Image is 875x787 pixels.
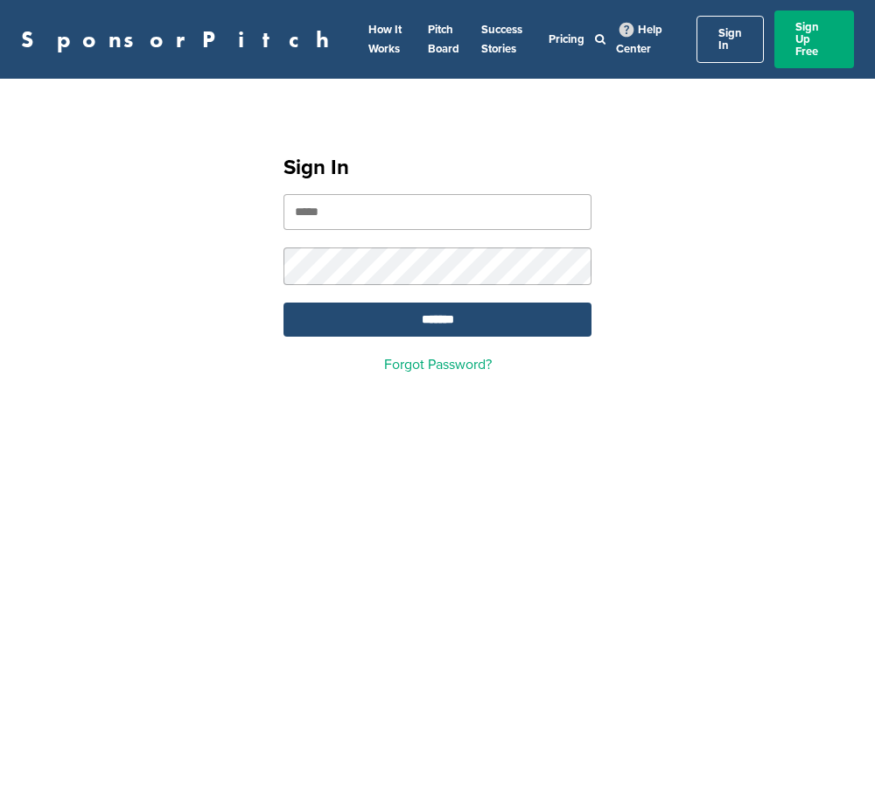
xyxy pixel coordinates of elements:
a: Forgot Password? [384,356,492,373]
h1: Sign In [283,152,591,184]
a: Help Center [616,19,662,59]
a: Sign Up Free [774,10,854,68]
a: Pitch Board [428,23,459,56]
a: Success Stories [481,23,522,56]
a: How It Works [368,23,402,56]
a: Sign In [696,16,764,63]
a: SponsorPitch [21,28,340,51]
a: Pricing [549,32,584,46]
